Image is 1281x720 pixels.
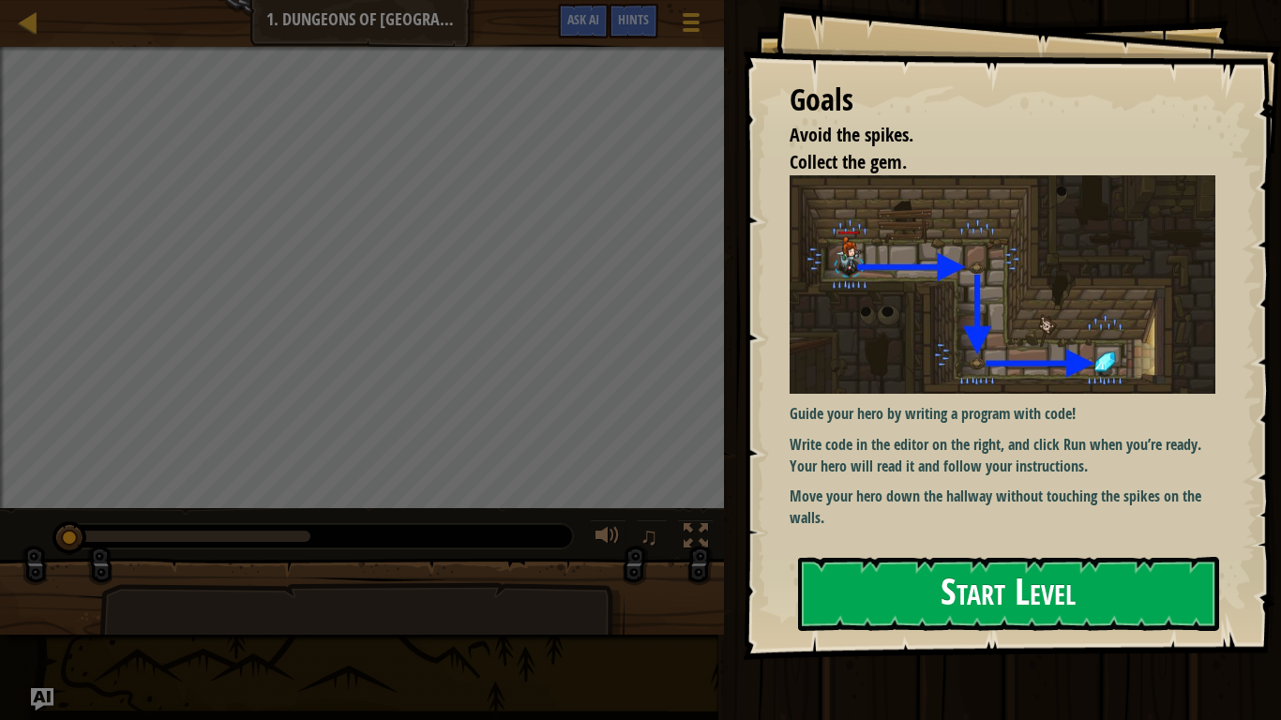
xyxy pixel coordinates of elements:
[636,519,668,558] button: ♫
[766,122,1211,149] li: Avoid the spikes.
[790,175,1215,394] img: Dungeons of kithgard
[790,486,1215,529] p: Move your hero down the hallway without touching the spikes on the walls.
[31,688,53,711] button: Ask AI
[589,519,626,558] button: Adjust volume
[640,522,658,550] span: ♫
[798,557,1219,631] button: Start Level
[790,122,913,147] span: Avoid the spikes.
[790,79,1215,122] div: Goals
[618,10,649,28] span: Hints
[567,10,599,28] span: Ask AI
[668,4,715,48] button: Show game menu
[558,4,609,38] button: Ask AI
[790,434,1215,477] p: Write code in the editor on the right, and click Run when you’re ready. Your hero will read it an...
[790,403,1215,425] p: Guide your hero by writing a program with code!
[790,149,907,174] span: Collect the gem.
[677,519,715,558] button: Toggle fullscreen
[766,149,1211,176] li: Collect the gem.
